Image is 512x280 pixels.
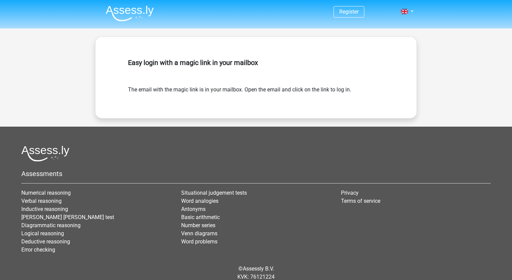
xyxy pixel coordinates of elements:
a: Assessly B.V. [243,265,274,272]
a: Verbal reasoning [21,198,62,204]
a: Situational judgement tests [181,190,247,196]
a: Antonyms [181,206,206,212]
a: Number series [181,222,215,229]
a: Deductive reasoning [21,238,70,245]
a: [PERSON_NAME] [PERSON_NAME] test [21,214,114,220]
a: Venn diagrams [181,230,217,237]
a: Logical reasoning [21,230,64,237]
form: The email with the magic link is in your mailbox. Open the email and click on the link to log in. [128,86,384,94]
h5: Assessments [21,170,491,178]
h5: Easy login with a magic link in your mailbox [128,59,384,67]
a: Register [339,8,359,15]
a: Basic arithmetic [181,214,220,220]
a: Privacy [341,190,359,196]
a: Diagrammatic reasoning [21,222,81,229]
a: Terms of service [341,198,380,204]
a: Numerical reasoning [21,190,71,196]
a: Word analogies [181,198,218,204]
img: Assessly logo [21,146,69,161]
a: Inductive reasoning [21,206,68,212]
img: Assessly [106,5,154,21]
a: Word problems [181,238,217,245]
a: Error checking [21,246,55,253]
